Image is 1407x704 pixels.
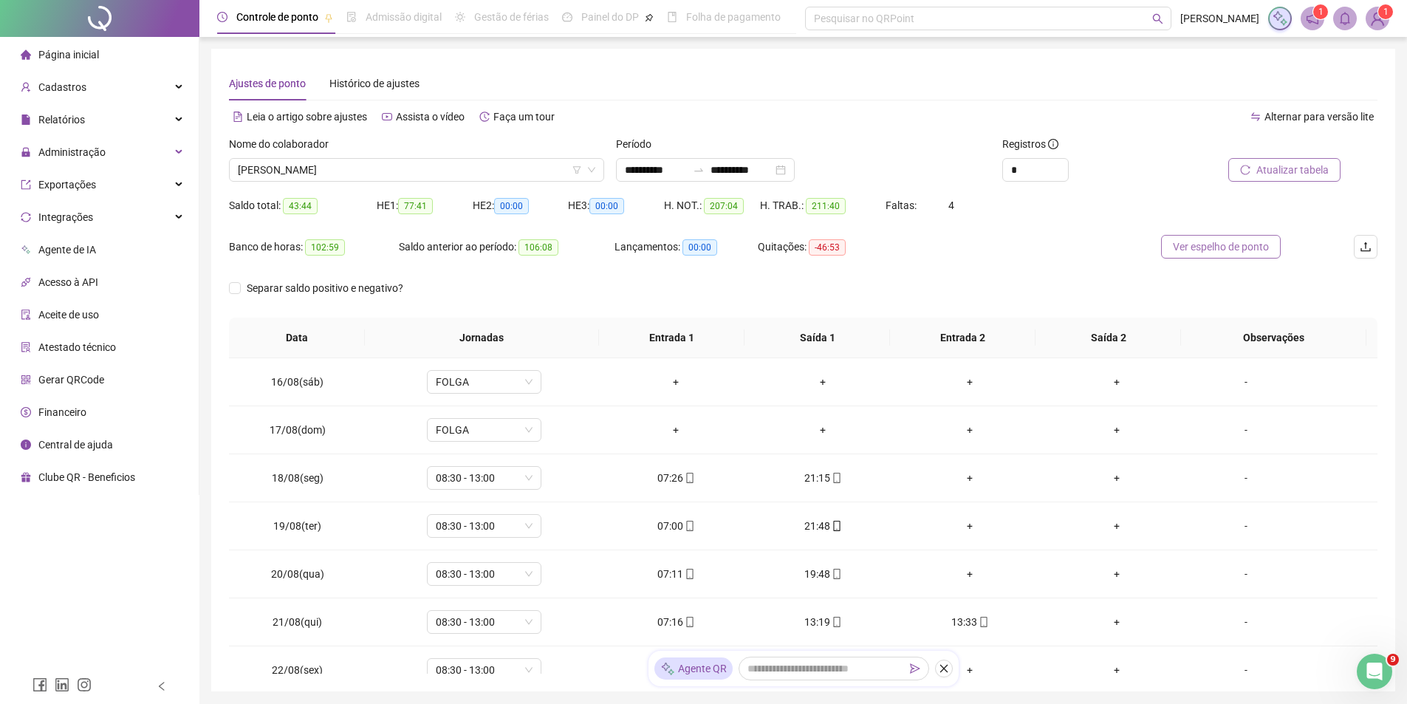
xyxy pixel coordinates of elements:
div: H. NOT.: [664,197,760,214]
span: Alternar para versão lite [1264,111,1374,123]
span: sun [455,12,465,22]
span: qrcode [21,375,31,385]
span: upload [1360,241,1372,253]
sup: 1 [1313,4,1328,19]
div: - [1202,422,1290,438]
span: Admissão digital [366,11,442,23]
span: Painel do DP [581,11,639,23]
span: home [21,49,31,60]
div: Lançamentos: [615,239,758,256]
span: file-text [233,112,243,122]
div: HE 1: [377,197,473,214]
span: 00:00 [494,198,529,214]
span: Página inicial [38,49,99,61]
span: dashboard [562,12,572,22]
span: lock [21,147,31,157]
span: youtube [382,112,392,122]
th: Saída 2 [1035,318,1181,358]
div: 21:48 [761,518,885,534]
span: pushpin [645,13,654,22]
span: bell [1338,12,1352,25]
div: + [1055,662,1179,678]
span: filter [572,165,581,174]
span: mobile [683,617,695,627]
div: HE 3: [568,197,664,214]
span: Aceite de uso [38,309,99,321]
span: Gestão de férias [474,11,549,23]
div: - [1202,518,1290,534]
div: 07:26 [615,470,738,486]
span: 19/08(ter) [273,520,321,532]
span: 08:30 - 13:00 [436,611,533,633]
span: 08:30 - 13:00 [436,659,533,681]
div: Quitações: [758,239,901,256]
button: Atualizar tabela [1228,158,1341,182]
span: facebook [32,677,47,692]
div: Saldo total: [229,197,377,214]
span: Ajustes de ponto [229,78,306,89]
span: Faltas: [886,199,919,211]
span: 1 [1383,7,1389,17]
span: file [21,115,31,125]
img: sparkle-icon.fc2bf0ac1784a2077858766a79e2daf3.svg [1272,10,1288,27]
span: file-done [346,12,357,22]
button: Ver espelho de ponto [1161,235,1281,259]
span: Histórico de ajustes [329,78,420,89]
div: + [1055,422,1179,438]
div: + [761,374,885,390]
div: Banco de horas: [229,239,399,256]
span: 1 [1318,7,1324,17]
span: audit [21,310,31,320]
span: Controle de ponto [236,11,318,23]
span: info-circle [1048,139,1058,149]
span: swap-right [693,164,705,176]
div: - [1202,566,1290,582]
span: instagram [77,677,92,692]
span: Cadastros [38,81,86,93]
div: 13:33 [908,614,1032,630]
span: info-circle [21,440,31,450]
span: solution [21,342,31,352]
span: Assista o vídeo [396,111,465,123]
span: down [587,165,596,174]
span: mobile [830,521,842,531]
div: Saldo anterior ao período: [399,239,615,256]
span: 43:44 [283,198,318,214]
div: 19:48 [761,566,885,582]
span: book [667,12,677,22]
span: history [479,112,490,122]
div: 07:16 [615,614,738,630]
span: export [21,180,31,190]
span: 08:30 - 13:00 [436,467,533,489]
div: - [1202,662,1290,678]
span: Atestado técnico [38,341,116,353]
span: mobile [830,569,842,579]
span: Atualizar tabela [1256,162,1329,178]
th: Data [229,318,365,358]
span: mobile [683,569,695,579]
span: 00:00 [589,198,624,214]
span: left [157,681,167,691]
span: 16/08(sáb) [271,376,323,388]
label: Nome do colaborador [229,136,338,152]
span: search [1152,13,1163,24]
span: Folha de pagamento [686,11,781,23]
div: + [1055,518,1179,534]
span: Exportações [38,179,96,191]
span: gift [21,472,31,482]
div: Agente QR [654,657,733,680]
span: linkedin [55,677,69,692]
span: mobile [683,473,695,483]
img: sparkle-icon.fc2bf0ac1784a2077858766a79e2daf3.svg [660,661,675,677]
sup: Atualize o seu contato no menu Meus Dados [1378,4,1393,19]
span: send [910,663,920,674]
span: reload [1240,165,1250,175]
div: + [908,566,1032,582]
span: 08:30 - 13:00 [436,515,533,537]
span: sync [21,212,31,222]
span: Leia o artigo sobre ajustes [247,111,367,123]
span: close [939,663,949,674]
span: clock-circle [217,12,227,22]
div: HE 2: [473,197,569,214]
div: - [1202,374,1290,390]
